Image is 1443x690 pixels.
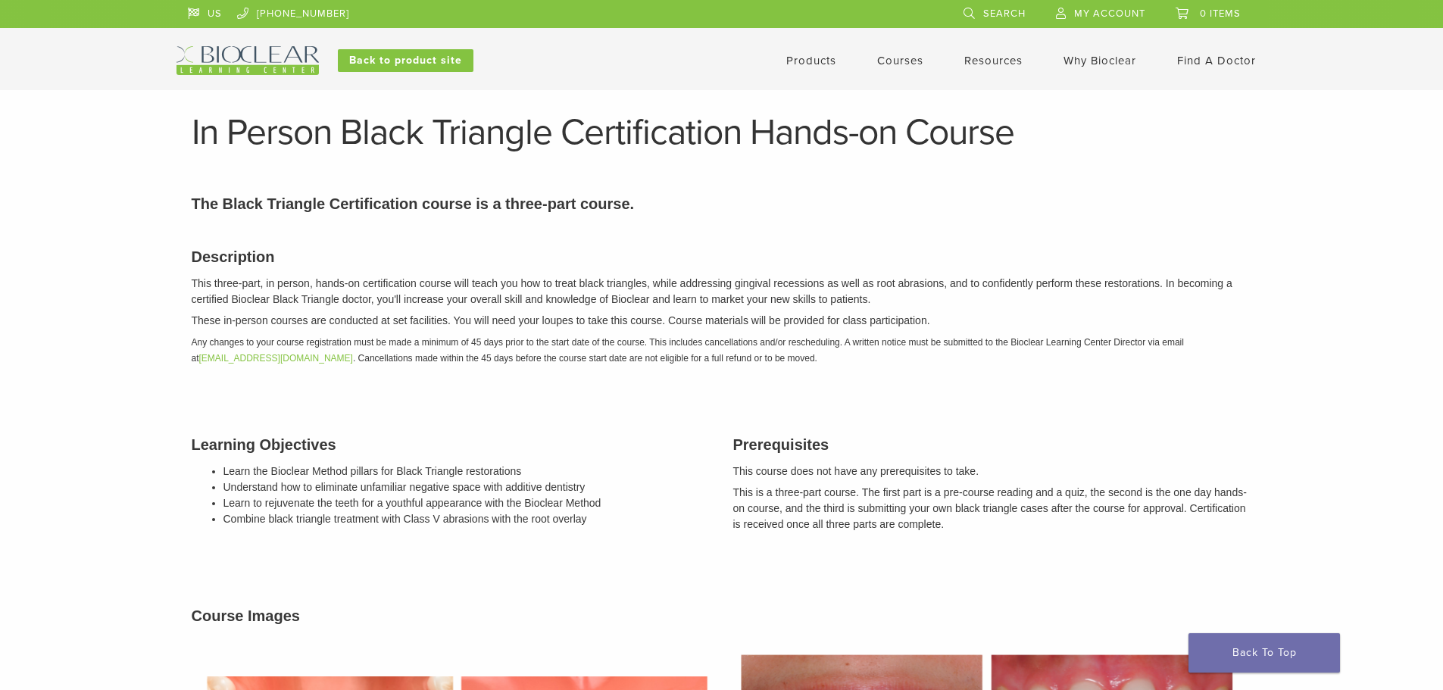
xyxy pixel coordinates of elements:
[1074,8,1145,20] span: My Account
[192,276,1252,308] p: This three-part, in person, hands-on certification course will teach you how to treat black trian...
[223,495,711,511] li: Learn to rejuvenate the teeth for a youthful appearance with the Bioclear Method
[1177,54,1256,67] a: Find A Doctor
[983,8,1026,20] span: Search
[964,54,1023,67] a: Resources
[786,54,836,67] a: Products
[1064,54,1136,67] a: Why Bioclear
[192,245,1252,268] h3: Description
[223,464,711,479] li: Learn the Bioclear Method pillars for Black Triangle restorations
[1188,633,1340,673] a: Back To Top
[223,511,711,527] li: Combine black triangle treatment with Class V abrasions with the root overlay
[733,464,1252,479] p: This course does not have any prerequisites to take.
[338,49,473,72] a: Back to product site
[176,46,319,75] img: Bioclear
[192,433,711,456] h3: Learning Objectives
[733,485,1252,532] p: This is a three-part course. The first part is a pre-course reading and a quiz, the second is the...
[199,353,353,364] a: [EMAIL_ADDRESS][DOMAIN_NAME]
[733,433,1252,456] h3: Prerequisites
[877,54,923,67] a: Courses
[192,337,1184,364] em: Any changes to your course registration must be made a minimum of 45 days prior to the start date...
[1200,8,1241,20] span: 0 items
[192,604,1252,627] h3: Course Images
[192,313,1252,329] p: These in-person courses are conducted at set facilities. You will need your loupes to take this c...
[192,192,1252,215] p: The Black Triangle Certification course is a three-part course.
[223,479,711,495] li: Understand how to eliminate unfamiliar negative space with additive dentistry
[192,114,1252,151] h1: In Person Black Triangle Certification Hands-on Course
